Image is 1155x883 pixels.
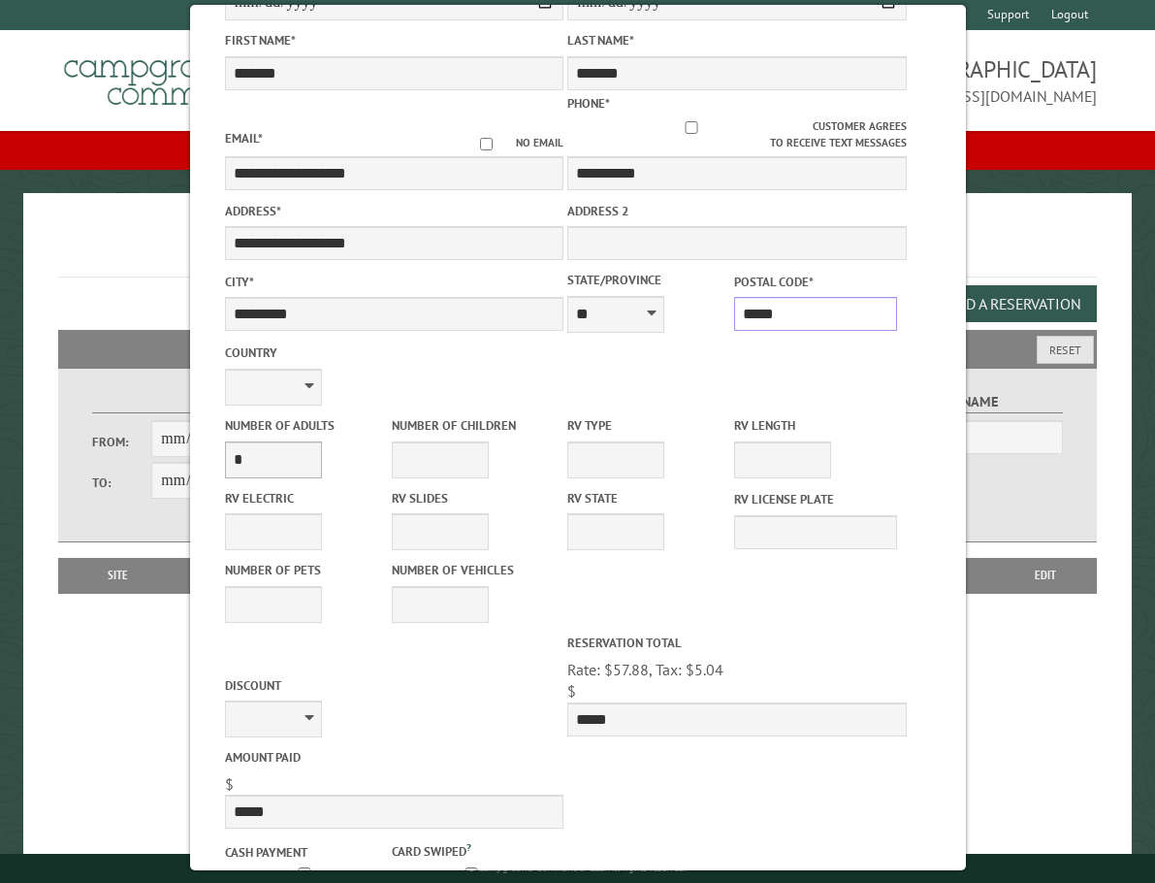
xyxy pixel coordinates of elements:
h2: Filters [58,330,1098,367]
label: Postal Code [734,273,897,291]
label: State/Province [567,271,730,289]
label: To: [92,474,151,492]
h1: Reservations [58,224,1098,278]
label: RV Length [734,416,897,435]
label: Customer agrees to receive text messages [567,118,907,151]
label: Dates [92,391,331,413]
label: RV Type [567,416,730,435]
label: Number of Vehicles [391,561,554,579]
label: From: [92,433,151,451]
label: Email [224,130,262,147]
img: Campground Commander [58,38,301,114]
th: Site [68,558,168,593]
label: Address [224,202,563,220]
button: Add a Reservation [931,285,1097,322]
label: Number of Adults [224,416,387,435]
label: First Name [224,31,563,49]
span: $ [567,681,576,701]
th: Dates [168,558,300,593]
label: RV Slides [391,489,554,507]
button: Reset [1037,336,1094,364]
label: City [224,273,563,291]
span: Rate: $57.88, Tax: $5.04 [567,660,723,679]
th: Edit [993,558,1097,593]
label: No email [457,135,563,151]
label: Card swiped [391,839,554,861]
label: Country [224,343,563,362]
label: RV State [567,489,730,507]
label: Number of Pets [224,561,387,579]
label: Reservation Total [567,634,907,652]
label: Amount paid [224,748,563,767]
a: ? [465,840,470,854]
small: © Campground Commander LLC. All rights reserved. [467,862,687,874]
label: Discount [224,676,563,695]
label: Address 2 [567,202,907,220]
label: Phone [567,95,610,112]
label: Last Name [567,31,907,49]
label: RV License Plate [734,490,897,508]
input: Customer agrees to receive text messages [569,121,813,134]
label: RV Electric [224,489,387,507]
span: $ [224,774,233,794]
label: Cash payment [224,843,387,862]
input: No email [457,138,516,150]
label: Number of Children [391,416,554,435]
